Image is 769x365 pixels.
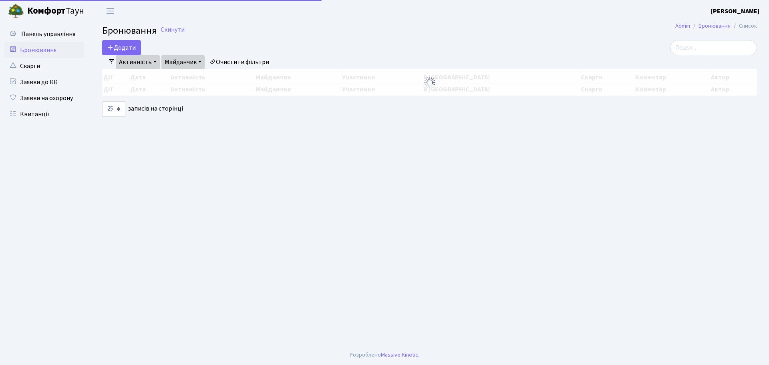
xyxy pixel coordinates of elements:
[423,76,436,89] img: Обробка...
[27,4,66,17] b: Комфорт
[699,22,731,30] a: Бронювання
[731,22,757,30] li: Список
[21,30,75,38] span: Панель управління
[675,22,690,30] a: Admin
[711,7,759,16] b: [PERSON_NAME]
[8,3,24,19] img: logo.png
[4,106,84,122] a: Квитанції
[4,74,84,90] a: Заявки до КК
[4,42,84,58] a: Бронювання
[100,4,120,18] button: Переключити навігацію
[116,55,160,69] a: Активність
[102,101,183,117] label: записів на сторінці
[102,40,141,55] button: Додати
[670,40,757,55] input: Пошук...
[4,90,84,106] a: Заявки на охорону
[27,4,84,18] span: Таун
[711,6,759,16] a: [PERSON_NAME]
[102,101,125,117] select: записів на сторінці
[350,351,419,359] div: Розроблено .
[102,24,157,38] span: Бронювання
[206,55,272,69] a: Очистити фільтри
[381,351,418,359] a: Massive Kinetic
[663,18,769,34] nav: breadcrumb
[4,26,84,42] a: Панель управління
[161,26,185,34] a: Скинути
[4,58,84,74] a: Скарги
[161,55,205,69] a: Майданчик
